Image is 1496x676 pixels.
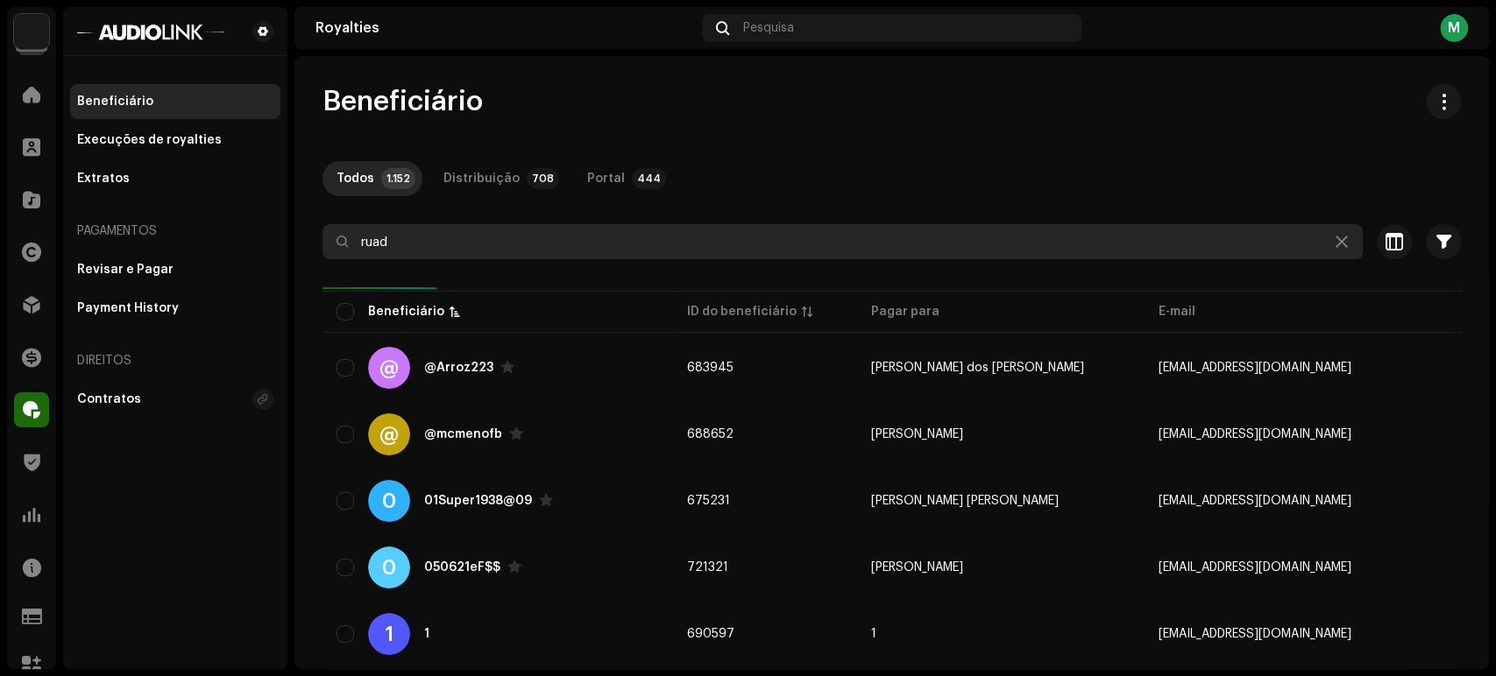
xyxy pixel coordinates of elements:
[687,428,734,440] span: 688652
[424,428,502,440] div: @mcmenofb
[743,21,794,35] span: Pesquisa
[70,84,280,119] re-m-nav-item: Beneficiário
[687,495,730,507] span: 675231
[337,161,374,196] div: Todos
[424,561,500,574] div: 050621eF$$
[77,133,222,147] div: Execuções de royalties
[1159,628,1351,640] span: williamchaves12345@gmail.com
[70,340,280,382] re-a-nav-header: Direitos
[424,495,532,507] div: 01Super1938@09
[687,628,734,640] span: 690597
[70,161,280,196] re-m-nav-item: Extratos
[368,613,410,655] div: 1
[70,382,280,417] re-m-nav-item: Contratos
[368,303,444,320] div: Beneficiário
[77,95,153,109] div: Beneficiário
[77,263,174,277] div: Revisar e Pagar
[77,392,141,406] div: Contratos
[871,428,963,440] span: fabio fornazier
[424,362,493,374] div: @Arroz223
[424,628,429,640] div: 1
[70,210,280,252] re-a-nav-header: Pagamentos
[316,21,695,35] div: Royalties
[14,14,49,49] img: 730b9dfe-18b5-4111-b483-f30b0c182d82
[687,362,734,374] span: 683945
[632,168,666,189] p-badge: 444
[323,84,483,119] span: Beneficiário
[687,561,728,574] span: 721321
[871,561,963,574] span: felipe sousa
[70,252,280,287] re-m-nav-item: Revisar e Pagar
[1159,495,1351,507] span: contatodanesp@gmail.com
[70,291,280,326] re-m-nav-item: Payment History
[587,161,625,196] div: Portal
[1159,362,1351,374] span: djmatheusdasul@gmail.com
[368,413,410,455] div: @
[77,21,224,42] img: 1601779f-85bc-4fc7-87b8-abcd1ae7544a
[527,168,559,189] p-badge: 708
[871,495,1059,507] span: Daniel Santos Soares Silva
[368,546,410,588] div: 0
[871,628,876,640] span: 1
[368,347,410,389] div: @
[70,123,280,158] re-m-nav-item: Execuções de royalties
[1159,561,1351,574] span: felipssousa645@gmail.com
[77,301,179,315] div: Payment History
[443,161,520,196] div: Distribuição
[368,480,410,522] div: 0
[77,172,130,186] div: Extratos
[1440,14,1468,42] div: M
[323,224,1363,259] input: Pesquisa
[687,303,797,320] div: ID do beneficiário
[1159,428,1351,440] span: fabiosantos782004@gmail.com
[381,168,415,189] p-badge: 1.152
[871,362,1084,374] span: Matheus dos Santos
